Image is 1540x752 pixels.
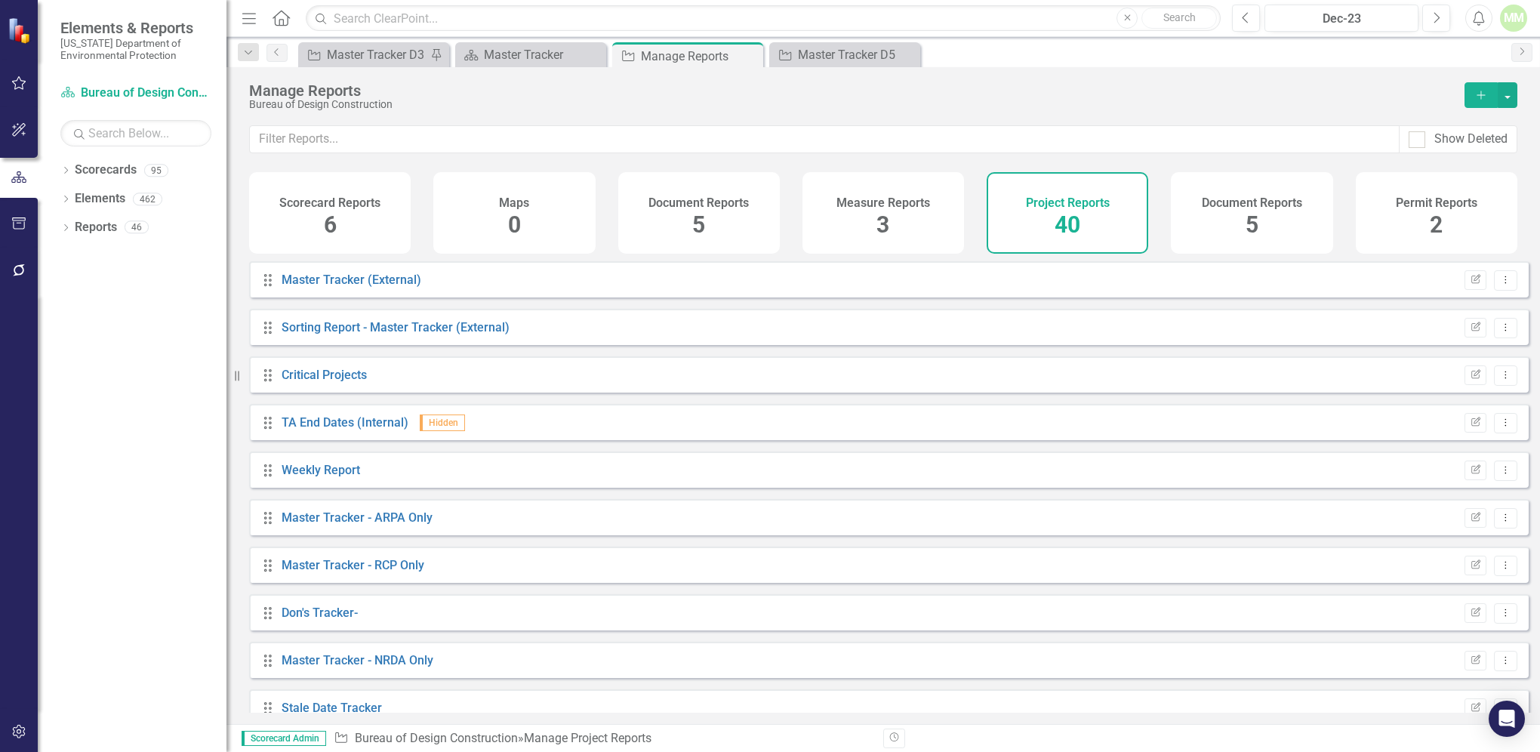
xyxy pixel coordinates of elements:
[1055,211,1080,238] span: 40
[508,211,521,238] span: 0
[327,45,427,64] div: Master Tracker D3
[334,730,872,747] div: » Manage Project Reports
[306,5,1221,32] input: Search ClearPoint...
[282,606,358,620] a: Don's Tracker-
[1434,131,1508,148] div: Show Deleted
[420,415,465,431] span: Hidden
[324,211,337,238] span: 6
[1264,5,1418,32] button: Dec-23
[75,190,125,208] a: Elements
[1026,196,1110,210] h4: Project Reports
[876,211,889,238] span: 3
[798,45,916,64] div: Master Tracker D5
[60,85,211,102] a: Bureau of Design Construction
[355,731,518,745] a: Bureau of Design Construction
[1396,196,1477,210] h4: Permit Reports
[282,320,510,334] a: Sorting Report - Master Tracker (External)
[60,19,211,37] span: Elements & Reports
[773,45,916,64] a: Master Tracker D5
[282,463,360,477] a: Weekly Report
[279,196,380,210] h4: Scorecard Reports
[1141,8,1217,29] button: Search
[1500,5,1527,32] button: MM
[459,45,602,64] a: Master Tracker
[249,125,1400,153] input: Filter Reports...
[249,82,1449,99] div: Manage Reports
[60,37,211,62] small: [US_STATE] Department of Environmental Protection
[484,45,602,64] div: Master Tracker
[648,196,749,210] h4: Document Reports
[75,162,137,179] a: Scorecards
[242,731,326,746] span: Scorecard Admin
[302,45,427,64] a: Master Tracker D3
[692,211,705,238] span: 5
[125,221,149,234] div: 46
[282,558,424,572] a: Master Tracker - RCP Only
[144,164,168,177] div: 95
[282,368,367,382] a: Critical Projects
[499,196,529,210] h4: Maps
[1246,211,1258,238] span: 5
[282,415,408,430] a: TA End Dates (Internal)
[249,99,1449,110] div: Bureau of Design Construction
[8,17,34,44] img: ClearPoint Strategy
[1489,701,1525,737] div: Open Intercom Messenger
[282,273,421,287] a: Master Tracker (External)
[282,701,382,715] a: Stale Date Tracker
[641,47,759,66] div: Manage Reports
[836,196,930,210] h4: Measure Reports
[1163,11,1196,23] span: Search
[282,653,433,667] a: Master Tracker - NRDA Only
[60,120,211,146] input: Search Below...
[1270,10,1413,28] div: Dec-23
[1202,196,1302,210] h4: Document Reports
[133,193,162,205] div: 462
[1430,211,1443,238] span: 2
[75,219,117,236] a: Reports
[282,510,433,525] a: Master Tracker - ARPA Only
